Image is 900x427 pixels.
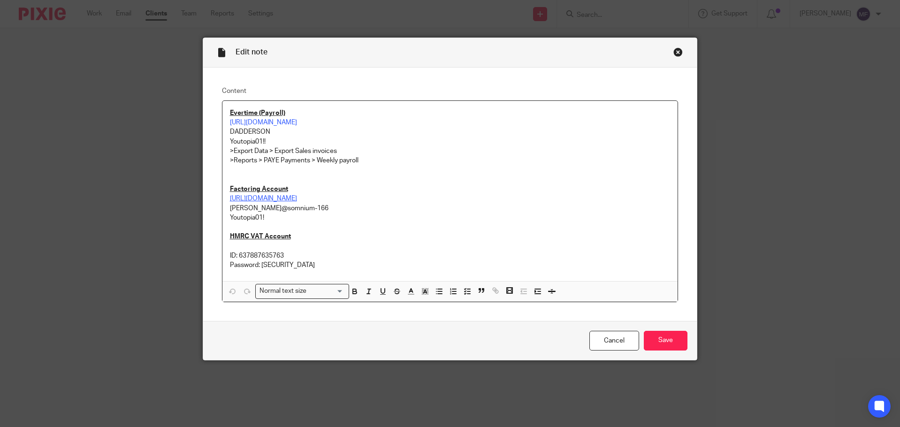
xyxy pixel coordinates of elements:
u: Evertime (Payroll) [230,110,285,116]
p: [PERSON_NAME]@somnium-166 Youtopia01! [230,204,671,223]
p: ID: 637887635763 [230,251,671,260]
a: [URL][DOMAIN_NAME] [230,195,297,202]
input: Search for option [309,286,343,296]
span: Normal text size [258,286,309,296]
div: Search for option [255,284,349,298]
a: [URL][DOMAIN_NAME] [230,119,297,126]
p: DADDERSON [230,127,671,137]
u: Factoring Account [230,186,288,192]
u: HMRC VAT Account [230,233,291,240]
span: Edit note [236,48,267,56]
p: Password: [SECURITY_DATA] [230,260,671,270]
p: >Export Data > Export Sales invoices [230,146,671,156]
a: Cancel [589,331,639,351]
p: >Reports > PAYE Payments > Weekly payroll [230,156,671,165]
input: Save [644,331,687,351]
div: Close this dialog window [673,47,683,57]
label: Content [222,86,679,96]
p: Youtopia01!! [230,137,671,146]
